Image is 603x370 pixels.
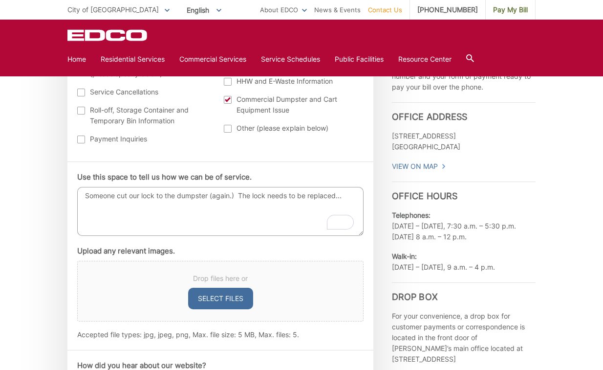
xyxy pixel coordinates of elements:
label: Service Cancellations [77,87,215,97]
a: About EDCO [260,4,307,15]
a: Resource Center [398,54,452,65]
iframe: To enrich screen reader interactions, please activate Accessibility in Grammarly extension settings [547,324,596,370]
a: News & Events [314,4,361,15]
p: [STREET_ADDRESS] [GEOGRAPHIC_DATA] [392,131,536,152]
a: Commercial Services [179,54,246,65]
b: Walk-in: [392,252,417,260]
p: For your convenience, a drop box for customer payments or correspondence is located in the front ... [392,311,536,365]
a: View On Map [392,161,446,172]
label: How did you hear about our website? [77,361,206,370]
span: Accepted file types: jpg, jpeg, png, Max. file size: 5 MB, Max. files: 5. [77,330,299,339]
label: Use this space to tell us how we can be of service. [77,173,252,182]
a: Public Facilities [335,54,384,65]
a: Home [67,54,86,65]
h3: Drop Box [392,282,536,302]
label: Commercial Dumpster and Cart Equipment Issue [224,94,361,116]
b: Telephones: [392,211,431,219]
p: [DATE] – [DATE], 9 a.m. – 4 p.m. [392,251,536,273]
label: Upload any relevant images. [77,247,175,255]
span: Drop files here or [89,273,351,284]
a: Contact Us [368,4,402,15]
label: Payment Inquiries [77,134,215,144]
span: English [179,2,229,18]
a: Service Schedules [261,54,320,65]
label: Roll-off, Storage Container and Temporary Bin Information [77,105,215,126]
p: [DATE] – [DATE], 7:30 a.m. – 5:30 p.m. [DATE] 8 a.m. – 12 p.m. [392,210,536,242]
label: HHW and E-Waste Information [224,76,361,87]
a: Residential Services [101,54,165,65]
span: Pay My Bill [493,4,528,15]
h3: Office Hours [392,182,536,202]
button: select files, upload any relevant images. [188,288,253,309]
h3: Office Address [392,102,536,122]
textarea: To enrich screen reader interactions, please activate Accessibility in Grammarly extension settings [77,187,364,236]
a: EDCD logo. Return to the homepage. [67,29,149,41]
label: Other (please explain below) [224,123,361,134]
span: City of [GEOGRAPHIC_DATA] [67,5,159,14]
